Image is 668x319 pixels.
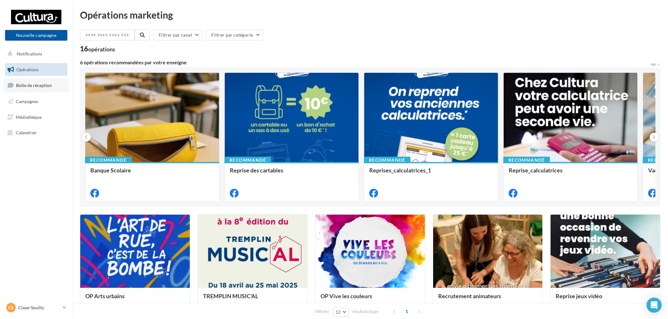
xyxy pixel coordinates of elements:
a: Opérations [4,63,69,76]
div: Banque Scolaire [90,167,214,180]
button: Filtrer par catégorie [206,30,263,40]
div: Recommandé [224,157,271,164]
a: CS Claye-Souilly [5,302,67,314]
div: Recrutement animateurs [438,293,538,305]
span: 1 [402,306,412,316]
div: Reprises_calculatrices_1 [369,167,493,180]
button: Filtrer par canal [153,30,202,40]
span: Calendrier [16,130,37,135]
div: opérations [88,46,115,52]
div: Opérations marketing [80,10,660,20]
div: Recommandé [85,157,132,164]
div: 6 opérations recommandées par votre enseigne [80,60,650,65]
a: Calendrier [4,126,69,139]
a: Campagnes [4,95,69,108]
span: Afficher [315,309,329,315]
div: Reprise des cartables [230,167,354,180]
span: Notifications [17,51,42,56]
div: Reprise_calculatrices [509,167,632,180]
button: Notifications [4,47,66,61]
span: Opérations [16,67,38,72]
span: résultats/page [352,309,378,315]
button: Nouvelle campagne [5,30,67,41]
p: Claye-Souilly [18,304,60,311]
div: OP Vive les couleurs [320,293,420,305]
span: Boîte de réception [16,83,52,88]
span: Médiathèque [16,114,42,119]
div: OP Arts urbains [85,293,185,305]
div: 16 [80,45,115,52]
a: Médiathèque [4,111,69,124]
span: CS [8,304,14,311]
div: Recommandé [503,157,550,164]
div: Recommandé [364,157,410,164]
div: Open Intercom Messenger [647,298,662,313]
span: Campagnes [16,99,38,104]
a: Boîte de réception [4,78,69,92]
span: 12 [336,310,341,315]
button: 12 [333,308,349,316]
div: TREMPLIN MUSIC'AL [203,293,303,305]
div: Reprise jeux vidéo [556,293,655,305]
